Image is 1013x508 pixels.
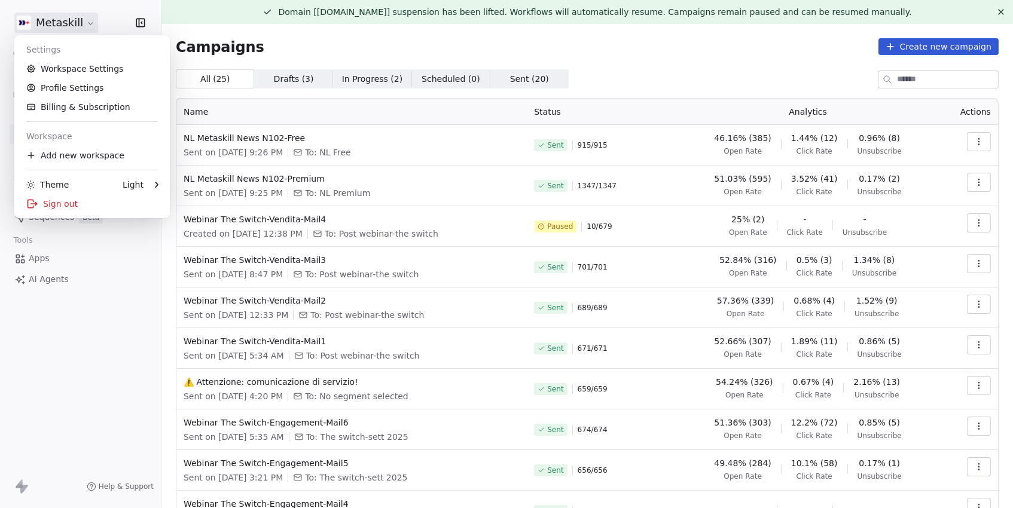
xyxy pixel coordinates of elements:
a: Billing & Subscription [19,97,165,117]
div: Workspace [19,127,165,146]
div: Light [123,179,144,191]
a: Profile Settings [19,78,165,97]
div: Add new workspace [19,146,165,165]
div: Theme [26,179,69,191]
a: Workspace Settings [19,59,165,78]
div: Sign out [19,194,165,213]
div: Settings [19,40,165,59]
